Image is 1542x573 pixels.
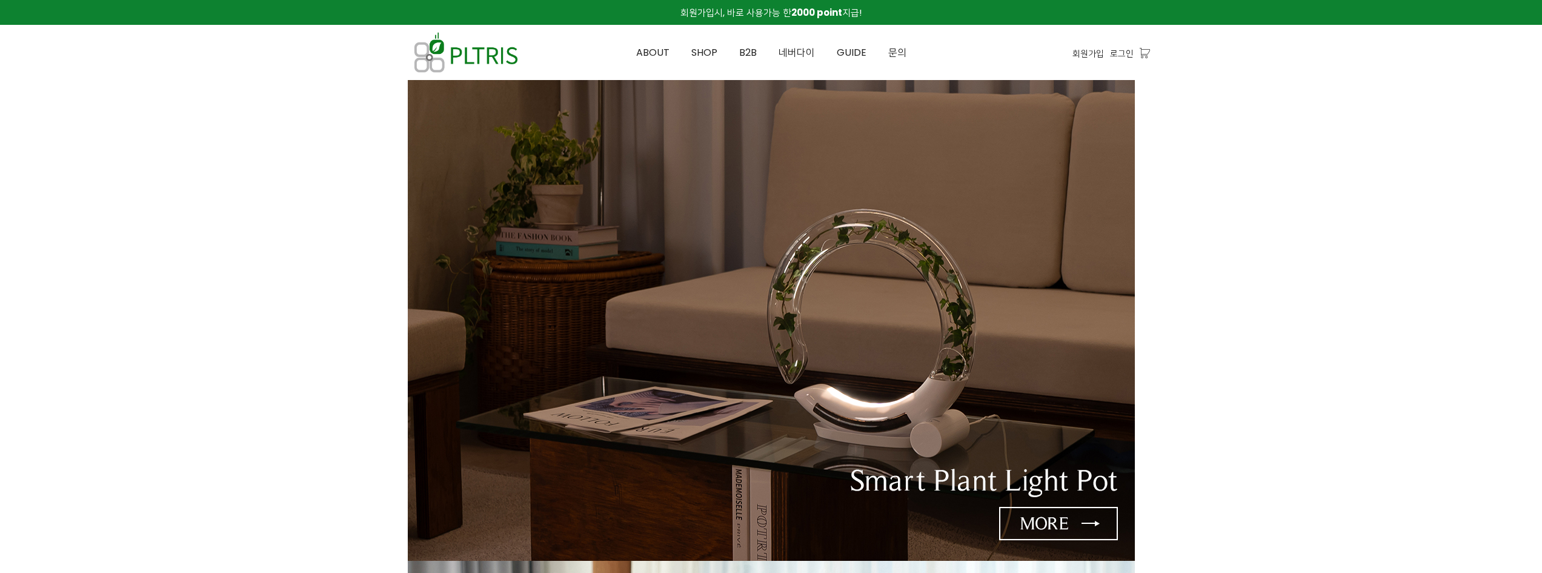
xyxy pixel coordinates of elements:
a: 로그인 [1110,47,1134,60]
span: ABOUT [636,45,670,59]
strong: 2000 point [791,6,842,19]
span: 문의 [888,45,906,59]
a: SHOP [680,25,728,80]
a: ABOUT [625,25,680,80]
a: 문의 [877,25,917,80]
span: 네버다이 [779,45,815,59]
span: 회원가입시, 바로 사용가능 한 지급! [680,6,862,19]
span: SHOP [691,45,717,59]
span: GUIDE [837,45,866,59]
a: GUIDE [826,25,877,80]
a: 회원가입 [1072,47,1104,60]
span: B2B [739,45,757,59]
a: B2B [728,25,768,80]
a: 네버다이 [768,25,826,80]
